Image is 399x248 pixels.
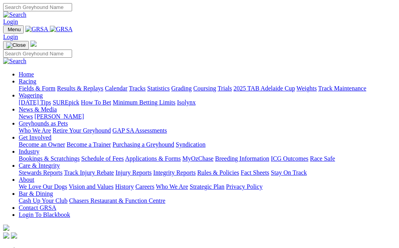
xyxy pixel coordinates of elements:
a: Grading [171,85,192,92]
a: Careers [135,183,154,190]
a: Schedule of Fees [81,155,124,162]
a: Syndication [176,141,205,148]
img: facebook.svg [3,232,9,239]
div: Care & Integrity [19,169,396,176]
a: MyOzChase [182,155,214,162]
a: Greyhounds as Pets [19,120,68,127]
a: Minimum Betting Limits [113,99,175,106]
div: Industry [19,155,396,162]
a: [DATE] Tips [19,99,51,106]
div: Racing [19,85,396,92]
a: Become a Trainer [67,141,111,148]
a: SUREpick [53,99,79,106]
a: Tracks [129,85,146,92]
a: Industry [19,148,39,155]
a: Results & Replays [57,85,103,92]
a: Retire Your Greyhound [53,127,111,134]
a: Home [19,71,34,78]
a: Weights [297,85,317,92]
a: Wagering [19,92,43,99]
button: Toggle navigation [3,25,24,34]
a: Integrity Reports [153,169,196,176]
a: Login To Blackbook [19,211,70,218]
img: GRSA [50,26,73,33]
a: About [19,176,34,183]
a: Bar & Dining [19,190,53,197]
input: Search [3,50,72,58]
a: News [19,113,33,120]
a: [PERSON_NAME] [34,113,84,120]
a: Who We Are [19,127,51,134]
a: History [115,183,134,190]
a: Trials [217,85,232,92]
a: Care & Integrity [19,162,60,169]
img: Search [3,58,26,65]
a: Get Involved [19,134,51,141]
a: Contact GRSA [19,204,56,211]
a: Privacy Policy [226,183,263,190]
a: Isolynx [177,99,196,106]
a: Bookings & Scratchings [19,155,79,162]
div: Get Involved [19,141,396,148]
a: Fields & Form [19,85,55,92]
a: Strategic Plan [190,183,224,190]
div: Wagering [19,99,396,106]
a: Stay On Track [271,169,307,176]
img: logo-grsa-white.png [3,225,9,231]
a: Track Injury Rebate [64,169,114,176]
img: Close [6,42,26,48]
img: GRSA [25,26,48,33]
input: Search [3,3,72,11]
a: Purchasing a Greyhound [113,141,174,148]
img: twitter.svg [11,232,17,239]
a: Calendar [105,85,127,92]
span: Menu [8,27,21,32]
img: Search [3,11,26,18]
a: 2025 TAB Adelaide Cup [233,85,295,92]
a: Coursing [193,85,216,92]
div: Bar & Dining [19,197,396,204]
a: Vision and Values [69,183,113,190]
a: News & Media [19,106,57,113]
img: logo-grsa-white.png [30,41,37,47]
button: Toggle navigation [3,41,29,50]
a: Rules & Policies [197,169,239,176]
a: We Love Our Dogs [19,183,67,190]
a: Chasers Restaurant & Function Centre [69,197,165,204]
a: Stewards Reports [19,169,62,176]
a: ICG Outcomes [271,155,308,162]
a: Racing [19,78,36,85]
a: Cash Up Your Club [19,197,67,204]
a: GAP SA Assessments [113,127,167,134]
div: Greyhounds as Pets [19,127,396,134]
a: Login [3,34,18,40]
a: Login [3,18,18,25]
a: Who We Are [156,183,188,190]
a: Applications & Forms [125,155,181,162]
a: Statistics [147,85,170,92]
a: How To Bet [81,99,111,106]
div: About [19,183,396,190]
div: News & Media [19,113,396,120]
a: Injury Reports [115,169,152,176]
a: Breeding Information [215,155,269,162]
a: Become an Owner [19,141,65,148]
a: Race Safe [310,155,335,162]
a: Fact Sheets [241,169,269,176]
a: Track Maintenance [318,85,366,92]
